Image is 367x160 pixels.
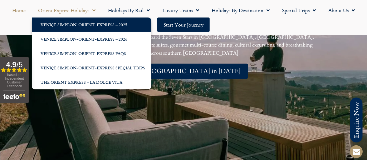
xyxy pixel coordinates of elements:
a: Special Trips [276,3,322,17]
a: The Orient Express – La Dolce Vita [32,75,151,89]
a: Luxury Trains [156,3,205,17]
a: About Us [322,3,361,17]
span: Visit [GEOGRAPHIC_DATA] in [DATE] [126,67,241,75]
a: Home [6,3,32,17]
a: Visit [GEOGRAPHIC_DATA] in [DATE] [119,63,248,79]
ul: Orient Express Holidays [32,17,151,89]
a: Venice Simplon-Orient-Express – 2026 [32,32,151,46]
a: Start your Journey [157,17,210,32]
a: Venice Simplon-Orient-Express Special Trips [32,61,151,75]
nav: Menu [3,3,364,32]
p: Experience the ultimate in luxury rail travel aboard the Seven Stars in [GEOGRAPHIC_DATA], [GEOGR... [49,33,318,57]
a: Venice Simplon-Orient-Express – 2025 [32,17,151,32]
a: Holidays by Rail [102,3,156,17]
a: Orient Express Holidays [32,3,102,17]
a: Venice Simplon-Orient-Express FAQs [32,46,151,61]
a: Holidays by Destination [205,3,276,17]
